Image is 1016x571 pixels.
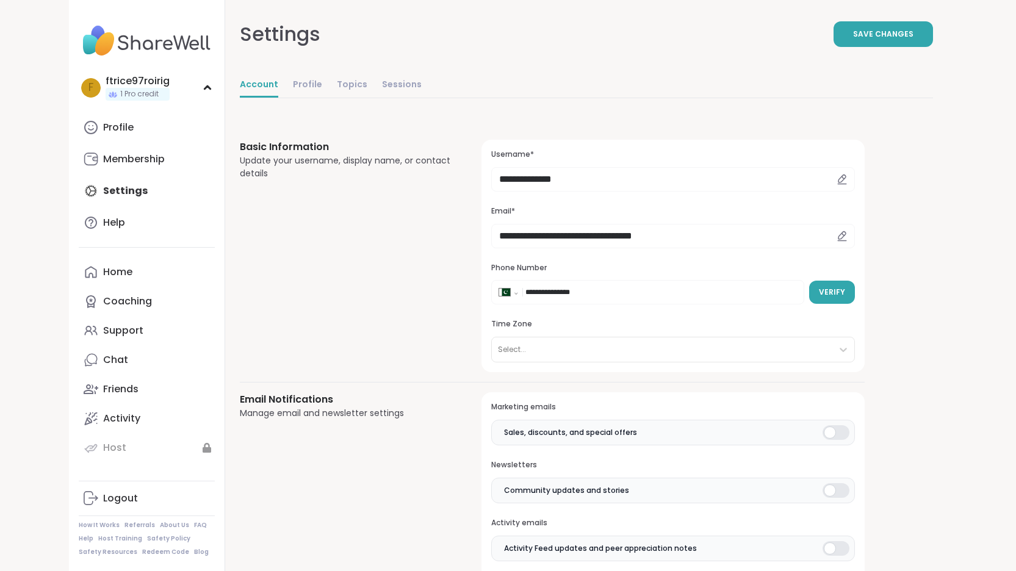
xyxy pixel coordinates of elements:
[240,154,453,180] div: Update your username, display name, or contact details
[79,287,215,316] a: Coaching
[103,353,128,367] div: Chat
[79,316,215,345] a: Support
[103,382,139,396] div: Friends
[103,265,132,279] div: Home
[79,548,137,556] a: Safety Resources
[809,281,855,304] button: Verify
[491,319,854,329] h3: Time Zone
[504,485,629,496] span: Community updates and stories
[79,145,215,174] a: Membership
[88,80,93,96] span: f
[194,521,207,530] a: FAQ
[79,534,93,543] a: Help
[79,375,215,404] a: Friends
[98,534,142,543] a: Host Training
[491,149,854,160] h3: Username*
[853,29,913,40] span: Save Changes
[491,206,854,217] h3: Email*
[382,73,422,98] a: Sessions
[79,404,215,433] a: Activity
[103,295,152,308] div: Coaching
[240,140,453,154] h3: Basic Information
[142,548,189,556] a: Redeem Code
[79,257,215,287] a: Home
[79,484,215,513] a: Logout
[79,208,215,237] a: Help
[103,441,126,454] div: Host
[491,263,854,273] h3: Phone Number
[337,73,367,98] a: Topics
[293,73,322,98] a: Profile
[124,521,155,530] a: Referrals
[240,20,320,49] div: Settings
[79,521,120,530] a: How It Works
[106,74,170,88] div: ftrice97roirig
[147,534,190,543] a: Safety Policy
[79,20,215,62] img: ShareWell Nav Logo
[240,407,453,420] div: Manage email and newsletter settings
[160,521,189,530] a: About Us
[834,21,933,47] button: Save Changes
[103,153,165,166] div: Membership
[79,113,215,142] a: Profile
[491,460,854,470] h3: Newsletters
[103,324,143,337] div: Support
[103,121,134,134] div: Profile
[103,412,140,425] div: Activity
[240,392,453,407] h3: Email Notifications
[79,433,215,462] a: Host
[103,216,125,229] div: Help
[504,543,697,554] span: Activity Feed updates and peer appreciation notes
[194,548,209,556] a: Blog
[79,345,215,375] a: Chat
[103,492,138,505] div: Logout
[240,73,278,98] a: Account
[120,89,159,99] span: 1 Pro credit
[504,427,637,438] span: Sales, discounts, and special offers
[491,402,854,412] h3: Marketing emails
[819,287,845,298] span: Verify
[491,518,854,528] h3: Activity emails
